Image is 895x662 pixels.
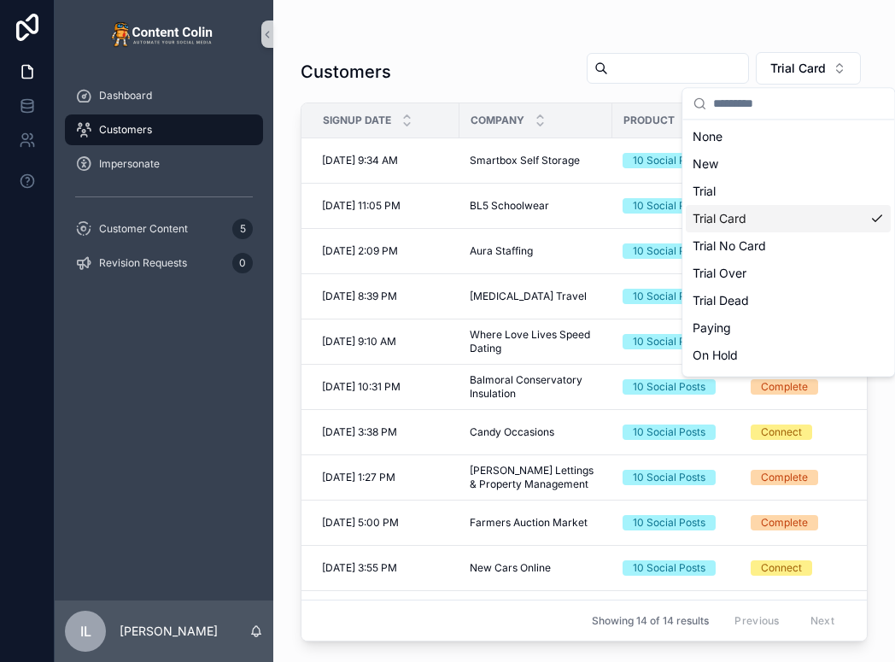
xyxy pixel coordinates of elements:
span: Aura Staffing [470,244,533,258]
div: scrollable content [55,68,273,301]
span: Customers [99,123,152,137]
span: IL [80,621,91,641]
span: Showing 14 of 14 results [592,614,709,628]
span: [PERSON_NAME] Lettings & Property Management [470,464,602,491]
span: Candy Occasions [470,425,554,439]
a: Revision Requests0 [65,248,263,278]
span: [DATE] 10:31 PM [322,380,401,394]
span: Dashboard [99,89,152,103]
span: [DATE] 9:34 AM [322,154,398,167]
button: Select Button [756,52,861,85]
p: [PERSON_NAME] [120,623,218,640]
div: Complete [761,515,808,530]
div: 10 Social Posts [633,289,705,304]
div: 5 [232,219,253,239]
a: Dashboard [65,80,263,111]
div: 10 Social Posts [633,515,705,530]
div: 10 Social Posts [633,243,705,259]
span: Trial Card [770,60,826,77]
div: Trial Dead [686,287,891,314]
div: 10 Social Posts [633,425,705,440]
a: Customer Content5 [65,214,263,244]
a: Impersonate [65,149,263,179]
img: App logo [111,21,217,48]
div: On Hold [686,342,891,369]
div: Paying [686,314,891,342]
span: New Cars Online [470,561,551,575]
div: 10 Social Posts [633,198,705,214]
span: Impersonate [99,157,160,171]
span: [DATE] 8:39 PM [322,290,397,303]
span: [DATE] 3:55 PM [322,561,397,575]
span: [DATE] 2:09 PM [322,244,398,258]
span: [MEDICAL_DATA] Travel [470,290,587,303]
div: 10 Social Posts [633,334,705,349]
span: Smartbox Self Storage [470,154,580,167]
span: Balmoral Conservatory Insulation [470,373,602,401]
div: Trial No Card [686,232,891,260]
div: Connect [761,425,802,440]
div: Trial Over [686,260,891,287]
span: [DATE] 11:05 PM [322,199,401,213]
span: Revision Requests [99,256,187,270]
div: None [686,123,891,150]
div: 10 Social Posts [633,379,705,395]
h1: Customers [301,60,391,84]
div: Cancelled [686,369,891,396]
a: Customers [65,114,263,145]
div: Complete [761,470,808,485]
span: [DATE] 1:27 PM [322,471,395,484]
span: [DATE] 3:38 PM [322,425,397,439]
div: Trial Card [686,205,891,232]
div: Complete [761,379,808,395]
span: Product [623,114,675,127]
span: [DATE] 5:00 PM [322,516,399,530]
div: Trial [686,178,891,205]
span: Signup Date [323,114,391,127]
div: Connect [761,560,802,576]
div: 0 [232,253,253,273]
span: [DATE] 9:10 AM [322,335,396,349]
span: BL5 Schoolwear [470,199,549,213]
div: 10 Social Posts [633,470,705,485]
div: 10 Social Posts [633,153,705,168]
div: Suggestions [682,120,894,376]
div: 10 Social Posts [633,560,705,576]
span: Company [471,114,524,127]
span: Farmers Auction Market [470,516,588,530]
span: Customer Content [99,222,188,236]
div: New [686,150,891,178]
span: Where Love Lives Speed Dating [470,328,602,355]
